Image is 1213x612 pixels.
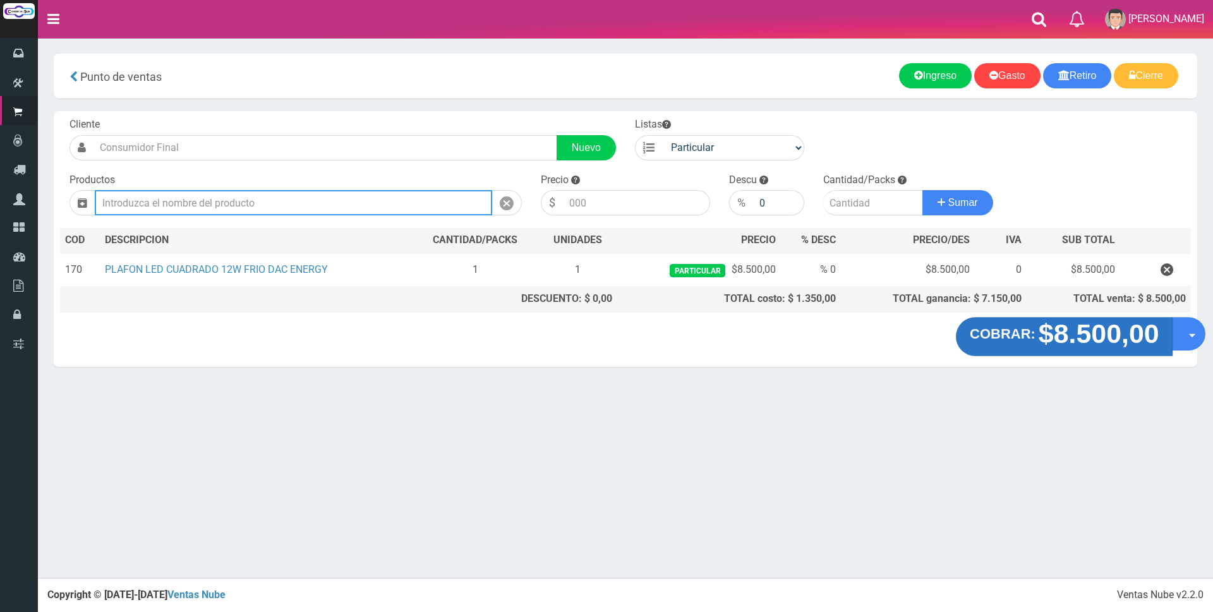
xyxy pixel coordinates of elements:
[741,233,776,248] span: PRECIO
[841,253,975,287] td: $8.500,00
[539,228,617,253] th: UNIDADES
[1105,9,1126,30] img: User Image
[846,292,1022,306] div: TOTAL ganancia: $ 7.150,00
[635,117,671,132] label: Listas
[105,263,328,275] a: PLAFON LED CUADRADO 12W FRIO DAC ENERGY
[539,253,617,287] td: 1
[94,135,557,160] input: Consumidor Final
[412,253,539,287] td: 1
[781,253,841,287] td: % 0
[899,63,972,88] a: Ingreso
[1032,292,1186,306] div: TOTAL venta: $ 8.500,00
[922,190,993,215] button: Sumar
[1006,234,1022,246] span: IVA
[823,190,923,215] input: Cantidad
[970,327,1035,342] strong: COBRAR:
[1128,13,1204,25] span: [PERSON_NAME]
[974,63,1041,88] a: Gasto
[47,589,226,601] strong: Copyright © [DATE]-[DATE]
[557,135,616,160] a: Nuevo
[1027,253,1120,287] td: $8.500,00
[729,173,757,188] label: Descu
[563,190,710,215] input: 000
[80,70,162,83] span: Punto de ventas
[913,234,970,246] span: PRECIO/DES
[948,197,978,208] span: Sumar
[1038,319,1159,349] strong: $8.500,00
[1114,63,1178,88] a: Cierre
[617,253,781,287] td: $8.500,00
[729,190,753,215] div: %
[753,190,804,215] input: 000
[417,292,612,306] div: DESCUENTO: $ 0,00
[670,264,725,277] span: Particular
[975,253,1027,287] td: 0
[801,234,836,246] span: % DESC
[1043,63,1112,88] a: Retiro
[60,228,100,253] th: COD
[100,228,412,253] th: DES
[1117,588,1204,603] div: Ventas Nube v2.2.0
[541,190,563,215] div: $
[3,3,35,19] img: Logo grande
[69,117,100,132] label: Cliente
[541,173,569,188] label: Precio
[1062,233,1115,248] span: SUB TOTAL
[60,253,100,287] td: 170
[95,190,492,215] input: Introduzca el nombre del producto
[622,292,836,306] div: TOTAL costo: $ 1.350,00
[412,228,539,253] th: CANTIDAD/PACKS
[123,234,169,246] span: CRIPCION
[956,317,1173,356] button: COBRAR: $8.500,00
[69,173,115,188] label: Productos
[823,173,895,188] label: Cantidad/Packs
[167,589,226,601] a: Ventas Nube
